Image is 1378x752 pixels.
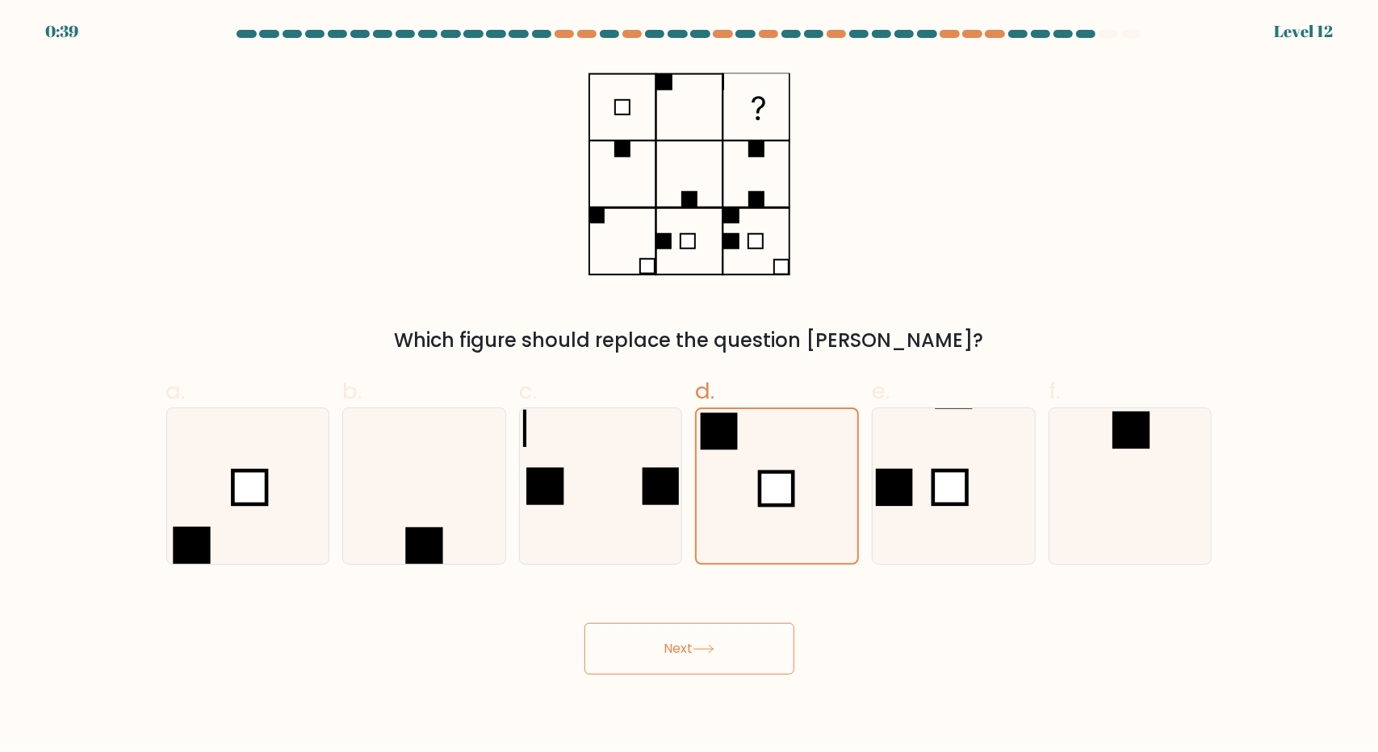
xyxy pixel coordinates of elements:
span: a. [166,375,186,407]
span: f. [1049,375,1060,407]
span: e. [872,375,890,407]
div: Which figure should replace the question [PERSON_NAME]? [176,326,1203,355]
div: 0:39 [45,19,78,44]
button: Next [584,623,794,675]
span: b. [342,375,362,407]
div: Level 12 [1274,19,1333,44]
span: c. [519,375,537,407]
span: d. [695,375,714,407]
